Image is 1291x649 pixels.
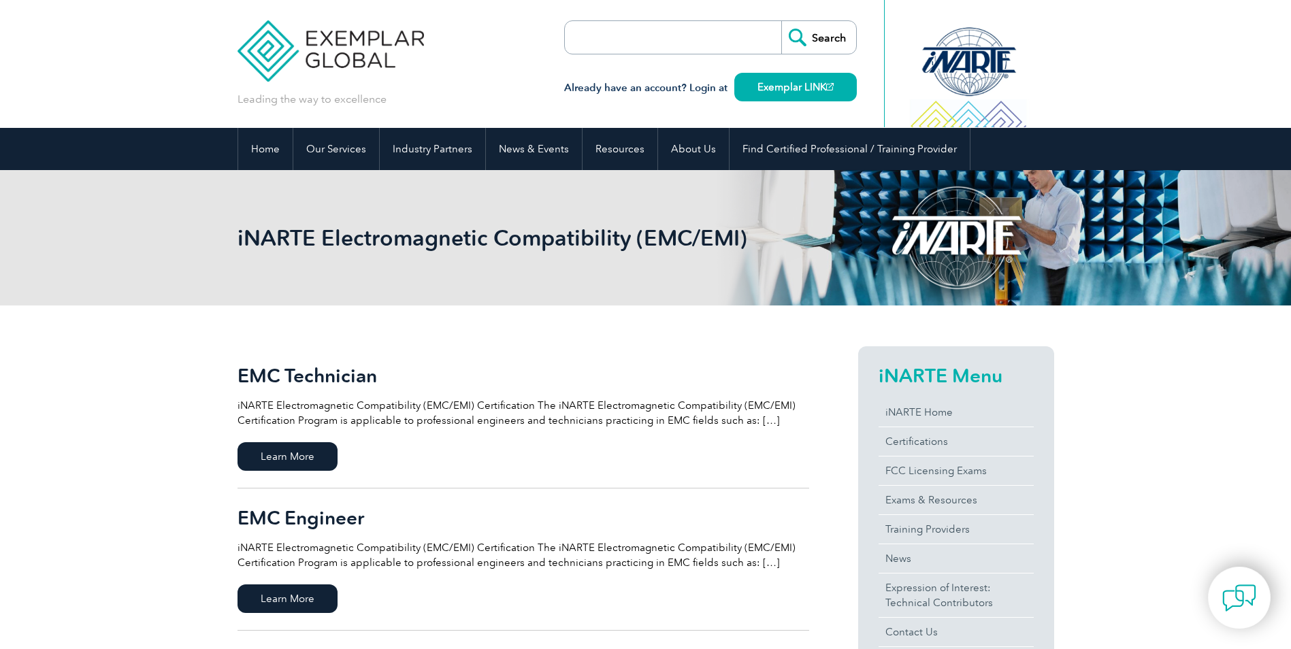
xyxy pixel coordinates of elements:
[238,128,293,170] a: Home
[781,21,856,54] input: Search
[879,486,1034,514] a: Exams & Resources
[380,128,485,170] a: Industry Partners
[658,128,729,170] a: About Us
[583,128,657,170] a: Resources
[238,92,387,107] p: Leading the way to excellence
[293,128,379,170] a: Our Services
[486,128,582,170] a: News & Events
[879,573,1034,617] a: Expression of Interest:Technical Contributors
[238,398,809,428] p: iNARTE Electromagnetic Compatibility (EMC/EMI) Certification The iNARTE Electromagnetic Compatibi...
[238,540,809,570] p: iNARTE Electromagnetic Compatibility (EMC/EMI) Certification The iNARTE Electromagnetic Compatibi...
[238,346,809,488] a: EMC Technician iNARTE Electromagnetic Compatibility (EMC/EMI) Certification The iNARTE Electromag...
[238,224,760,251] h1: iNARTE Electromagnetic Compatibility (EMC/EMI)
[879,398,1034,427] a: iNARTE Home
[564,80,857,97] h3: Already have an account? Login at
[238,365,809,386] h2: EMC Technician
[238,584,338,613] span: Learn More
[826,83,834,90] img: open_square.png
[879,365,1034,386] h2: iNARTE Menu
[238,488,809,631] a: EMC Engineer iNARTE Electromagnetic Compatibility (EMC/EMI) Certification The iNARTE Electromagne...
[879,456,1034,485] a: FCC Licensing Exams
[734,73,857,101] a: Exemplar LINK
[879,427,1034,456] a: Certifications
[730,128,970,170] a: Find Certified Professional / Training Provider
[238,442,338,471] span: Learn More
[879,618,1034,646] a: Contact Us
[1222,581,1256,615] img: contact-chat.png
[879,515,1034,544] a: Training Providers
[879,544,1034,573] a: News
[238,507,809,529] h2: EMC Engineer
